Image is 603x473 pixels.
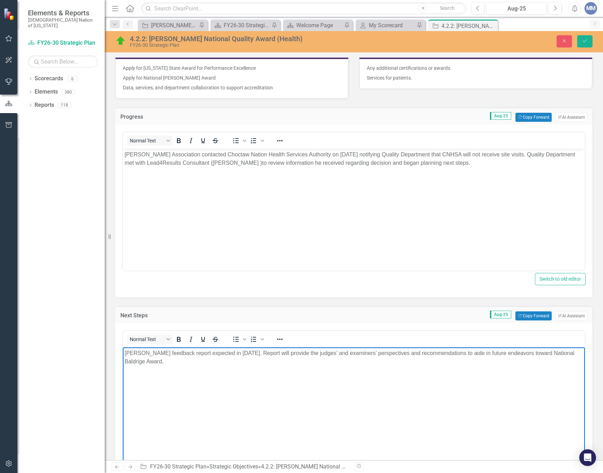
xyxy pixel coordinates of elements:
[35,88,58,96] a: Elements
[150,463,207,470] a: FY26-30 Strategic Plan
[28,17,98,29] small: [DEMOGRAPHIC_DATA] Nation of [US_STATE]
[173,136,185,146] button: Bold
[130,138,164,143] span: Normal Text
[28,9,98,17] span: Elements & Reports
[28,39,98,47] a: FY26-30 Strategic Plan
[440,5,455,11] span: Search
[224,21,270,30] div: FY26-30 Strategic Plan
[123,65,341,73] p: Apply for [US_STATE] State Award for Performance Excellence
[367,73,585,81] p: Services for patients.
[141,2,466,15] input: Search ClearPoint...
[490,311,511,318] span: Aug-25
[535,273,586,285] button: Switch to old editor
[585,2,597,15] button: MM
[185,334,197,344] button: Italic
[230,136,247,146] div: Bullet list
[127,136,172,146] button: Block Normal Text
[140,21,197,30] a: [PERSON_NAME] SO's
[120,312,222,319] h3: Next Steps
[230,334,247,344] div: Bullet list
[28,56,98,68] input: Search Below...
[430,3,464,13] button: Search
[367,65,585,73] p: Any additional certifications or awards.
[209,136,221,146] button: Strikethrough
[123,73,341,83] p: Apply for National [PERSON_NAME] Award
[130,35,381,43] div: 4.2.2: [PERSON_NAME] National Quality Award (Health)
[140,463,349,471] div: » »
[185,136,197,146] button: Italic
[35,75,63,83] a: Scorecards
[555,113,587,122] button: AI Assistant
[127,334,172,344] button: Block Normal Text
[296,21,342,30] div: Welcome Page
[261,463,397,470] div: 4.2.2: [PERSON_NAME] National Quality Award (Health)
[130,43,381,48] div: FY26-30 Strategic Plan
[274,136,286,146] button: Reveal or hide additional toolbar items
[58,102,71,108] div: 118
[130,337,164,342] span: Normal Text
[248,334,265,344] div: Numbered list
[197,334,209,344] button: Underline
[212,21,270,30] a: FY26-30 Strategic Plan
[285,21,342,30] a: Welcome Page
[490,112,511,120] span: Aug-25
[115,35,126,46] img: On Target
[123,347,585,469] iframe: Rich Text Area
[515,311,551,320] button: Copy Forward
[274,334,286,344] button: Reveal or hide additional toolbar items
[120,114,209,120] h3: Progress
[357,21,415,30] a: My Scorecard
[248,136,265,146] div: Numbered list
[209,463,258,470] a: Strategic Objectives
[123,83,341,91] p: Data, services, and department collaboration to support accreditation
[3,8,16,20] img: ClearPoint Strategy
[173,334,185,344] button: Bold
[441,22,496,30] div: 4.2.2: [PERSON_NAME] National Quality Award (Health)
[489,5,544,13] div: Aug-25
[486,2,547,15] button: Aug-25
[555,311,587,320] button: AI Assistant
[209,334,221,344] button: Strikethrough
[67,76,78,82] div: 6
[369,21,415,30] div: My Scorecard
[35,101,54,109] a: Reports
[61,89,75,95] div: 380
[197,136,209,146] button: Underline
[515,113,551,122] button: Copy Forward
[579,449,596,466] div: Open Intercom Messenger
[123,149,585,271] iframe: Rich Text Area
[151,21,197,30] div: [PERSON_NAME] SO's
